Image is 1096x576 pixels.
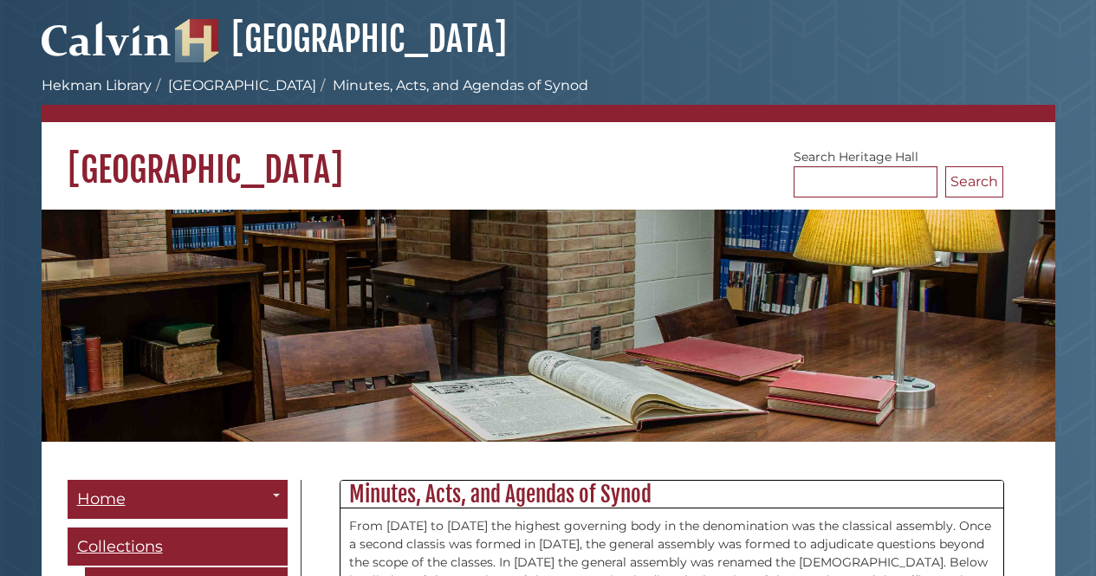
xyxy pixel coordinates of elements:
[77,489,126,508] span: Home
[77,537,163,556] span: Collections
[340,481,1003,508] h2: Minutes, Acts, and Agendas of Synod
[42,75,1055,122] nav: breadcrumb
[68,527,288,566] a: Collections
[42,40,172,55] a: Calvin University
[945,166,1003,197] button: Search
[316,75,588,96] li: Minutes, Acts, and Agendas of Synod
[168,77,316,94] a: [GEOGRAPHIC_DATA]
[42,77,152,94] a: Hekman Library
[175,17,507,61] a: [GEOGRAPHIC_DATA]
[42,14,172,62] img: Calvin
[175,19,218,62] img: Hekman Library Logo
[42,122,1055,191] h1: [GEOGRAPHIC_DATA]
[68,480,288,519] a: Home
